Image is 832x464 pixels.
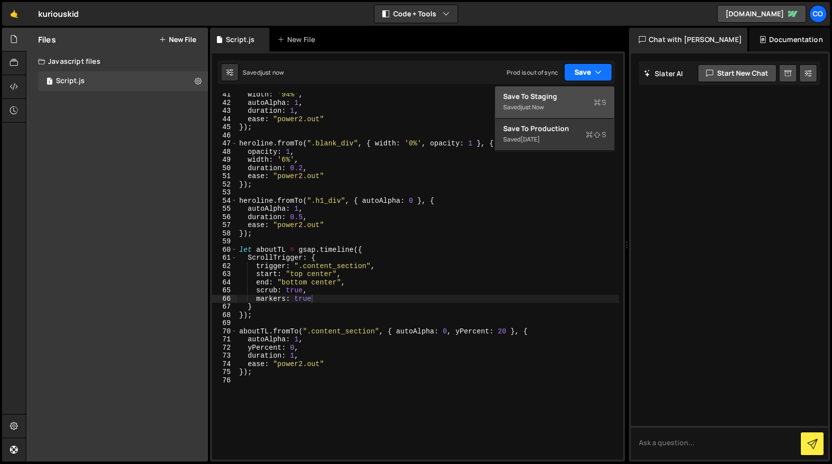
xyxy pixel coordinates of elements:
[495,87,614,119] button: Save to StagingS Savedjust now
[212,376,237,385] div: 76
[809,5,827,23] a: Co
[749,28,830,51] div: Documentation
[212,205,237,213] div: 55
[212,246,237,254] div: 60
[212,270,237,278] div: 63
[38,71,208,91] div: 16633/45317.js
[212,197,237,205] div: 54
[212,156,237,164] div: 49
[520,135,540,143] div: [DATE]
[26,51,208,71] div: Javascript files
[212,123,237,132] div: 45
[644,69,683,78] h2: Slater AI
[212,230,237,238] div: 58
[212,115,237,124] div: 44
[212,188,237,197] div: 53
[38,34,56,45] h2: Files
[212,360,237,369] div: 74
[212,91,237,99] div: 41
[56,77,85,86] div: Script.js
[212,237,237,246] div: 59
[503,92,606,101] div: Save to Staging
[159,36,196,44] button: New File
[212,132,237,140] div: 46
[564,63,612,81] button: Save
[212,254,237,262] div: 61
[503,134,606,145] div: Saved
[38,8,79,20] div: kuriouskid
[212,164,237,173] div: 50
[212,221,237,230] div: 57
[507,68,558,77] div: Prod is out of sync
[629,28,747,51] div: Chat with [PERSON_NAME]
[212,262,237,271] div: 62
[212,181,237,189] div: 52
[212,311,237,320] div: 68
[260,68,284,77] div: just now
[212,213,237,222] div: 56
[47,78,52,86] span: 1
[594,97,606,107] span: S
[212,107,237,115] div: 43
[374,5,458,23] button: Code + Tools
[495,119,614,151] button: Save to ProductionS Saved[DATE]
[212,278,237,287] div: 64
[520,103,544,111] div: just now
[212,344,237,352] div: 72
[212,327,237,336] div: 70
[212,319,237,327] div: 69
[243,68,284,77] div: Saved
[212,368,237,376] div: 75
[2,2,26,26] a: 🤙
[277,35,319,45] div: New File
[698,64,777,82] button: Start new chat
[212,286,237,295] div: 65
[717,5,806,23] a: [DOMAIN_NAME]
[503,124,606,134] div: Save to Production
[212,148,237,156] div: 48
[503,101,606,113] div: Saved
[212,303,237,311] div: 67
[212,335,237,344] div: 71
[586,130,606,139] span: S
[212,139,237,148] div: 47
[226,35,255,45] div: Script.js
[212,99,237,107] div: 42
[212,295,237,303] div: 66
[212,352,237,360] div: 73
[212,172,237,181] div: 51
